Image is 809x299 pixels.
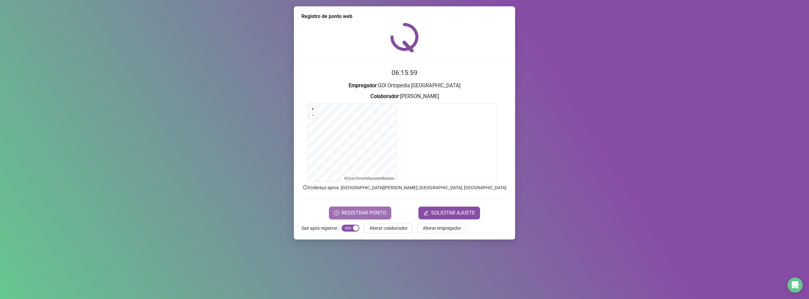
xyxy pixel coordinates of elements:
time: 06:15:59 [392,69,417,77]
span: Alterar empregador [423,225,461,232]
strong: Empregador [349,83,377,89]
div: Open Intercom Messenger [788,277,803,293]
h3: : GOI Ortopedia [GEOGRAPHIC_DATA] [301,82,508,90]
span: REGISTRAR PONTO [342,209,386,217]
div: Registro de ponto web [301,13,508,20]
img: QRPoint [390,23,419,52]
a: OpenStreetMap [347,176,373,181]
button: + [310,106,316,112]
button: Alterar empregador [418,223,466,233]
span: Alterar colaborador [369,225,408,232]
span: clock-circle [334,210,339,215]
strong: Colaborador [370,93,399,99]
button: Alterar colaborador [364,223,413,233]
span: SOLICITAR AJUSTE [431,209,475,217]
label: Sair após registrar [301,223,342,233]
span: edit [423,210,429,215]
li: © contributors. [344,176,395,181]
p: Endereço aprox. : [GEOGRAPHIC_DATA][PERSON_NAME], [GEOGRAPHIC_DATA], [GEOGRAPHIC_DATA] [301,184,508,191]
button: editSOLICITAR AJUSTE [418,207,480,219]
h3: : [PERSON_NAME] [301,92,508,101]
button: – [310,112,316,118]
span: info-circle [302,184,308,190]
button: REGISTRAR PONTO [329,207,391,219]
